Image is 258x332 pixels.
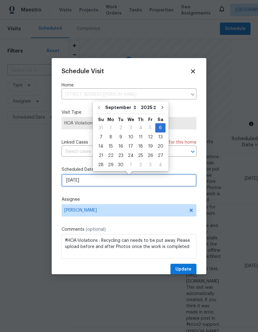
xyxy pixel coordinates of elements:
select: Month [104,103,139,112]
span: Close [190,68,196,75]
div: Wed Sep 10 2025 [126,132,136,142]
div: 23 [116,151,126,160]
abbr: Wednesday [127,117,134,122]
div: Thu Sep 18 2025 [136,142,145,151]
div: 15 [106,142,116,151]
textarea: #HOA-Violations : Recycling can needs to be put away. Please upload before and after Photos once ... [62,234,196,259]
input: Enter in an address [62,90,187,99]
div: 22 [106,151,116,160]
div: Tue Sep 23 2025 [116,151,126,160]
div: 7 [96,133,106,141]
abbr: Monday [107,117,114,122]
div: 27 [155,151,166,160]
div: Tue Sep 02 2025 [116,123,126,132]
div: 3 [126,124,136,132]
input: Select cases [62,147,179,157]
div: 21 [96,151,106,160]
div: Fri Sep 26 2025 [145,151,155,160]
div: 1 [106,124,116,132]
div: 19 [145,142,155,151]
div: Fri Sep 05 2025 [145,123,155,132]
div: 11 [136,133,145,141]
div: Mon Sep 08 2025 [106,132,116,142]
span: [PERSON_NAME] [64,208,186,213]
span: Update [175,266,191,273]
div: 2 [136,161,145,169]
div: 28 [96,161,106,169]
div: Sat Sep 20 2025 [155,142,166,151]
label: Assignee [62,196,196,203]
div: 31 [96,124,106,132]
div: 24 [126,151,136,160]
div: 4 [155,161,166,169]
div: Sat Sep 06 2025 [155,123,166,132]
button: Go to previous month [94,101,104,114]
div: Tue Sep 09 2025 [116,132,126,142]
div: Thu Sep 04 2025 [136,123,145,132]
div: Sun Sep 21 2025 [96,151,106,160]
span: HOA Violation [64,120,194,126]
div: Tue Sep 30 2025 [116,160,126,170]
label: Comments [62,226,196,233]
label: Home [62,82,196,88]
div: 14 [96,142,106,151]
div: Sun Sep 07 2025 [96,132,106,142]
div: Wed Sep 24 2025 [126,151,136,160]
div: Wed Oct 01 2025 [126,160,136,170]
div: 16 [116,142,126,151]
div: 13 [155,133,166,141]
div: 26 [145,151,155,160]
abbr: Sunday [98,117,104,122]
div: 1 [126,161,136,169]
div: Fri Sep 19 2025 [145,142,155,151]
div: 18 [136,142,145,151]
div: Mon Sep 01 2025 [106,123,116,132]
div: Tue Sep 16 2025 [116,142,126,151]
div: Sat Sep 27 2025 [155,151,166,160]
div: 20 [155,142,166,151]
span: Schedule Visit [62,68,104,74]
button: Update [170,264,196,275]
label: Visit Type [62,109,196,116]
div: 9 [116,133,126,141]
div: Sun Aug 31 2025 [96,123,106,132]
div: 4 [136,124,145,132]
div: Thu Sep 11 2025 [136,132,145,142]
div: 2 [116,124,126,132]
div: Wed Sep 17 2025 [126,142,136,151]
div: 3 [145,161,155,169]
div: Thu Sep 25 2025 [136,151,145,160]
div: Mon Sep 29 2025 [106,160,116,170]
div: 6 [155,124,166,132]
div: Sat Oct 04 2025 [155,160,166,170]
div: Wed Sep 03 2025 [126,123,136,132]
div: Sat Sep 13 2025 [155,132,166,142]
abbr: Thursday [138,117,144,122]
abbr: Tuesday [118,117,123,122]
div: Sun Sep 28 2025 [96,160,106,170]
div: Mon Sep 22 2025 [106,151,116,160]
div: 25 [136,151,145,160]
span: (optional) [86,227,106,232]
div: Sun Sep 14 2025 [96,142,106,151]
div: 29 [106,161,116,169]
div: 17 [126,142,136,151]
div: Thu Oct 02 2025 [136,160,145,170]
select: Year [139,103,158,112]
abbr: Friday [148,117,153,122]
button: Open [188,147,197,156]
button: Go to next month [158,101,167,114]
div: 10 [126,133,136,141]
div: Fri Oct 03 2025 [145,160,155,170]
div: 5 [145,124,155,132]
abbr: Saturday [157,117,163,122]
div: 30 [116,161,126,169]
div: 8 [106,133,116,141]
input: M/D/YYYY [62,174,196,187]
span: Linked Cases [62,139,88,145]
label: Scheduled Date [62,166,196,173]
div: 12 [145,133,155,141]
div: Fri Sep 12 2025 [145,132,155,142]
div: Mon Sep 15 2025 [106,142,116,151]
